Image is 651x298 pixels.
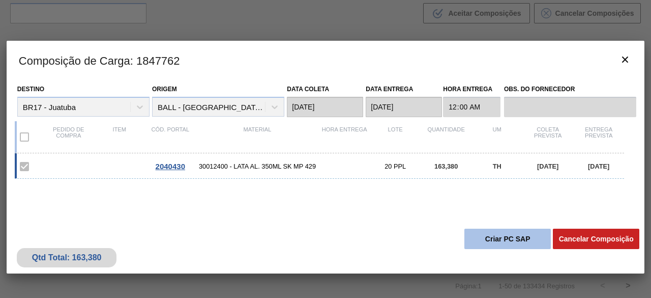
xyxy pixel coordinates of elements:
[493,162,501,170] span: TH
[319,126,370,148] div: Hora Entrega
[94,126,145,148] div: Item
[522,126,573,148] div: Coleta Prevista
[145,126,196,148] div: Cód. Portal
[7,41,644,79] h3: Composição de Carga : 1847762
[152,86,177,93] label: Origem
[196,126,319,148] div: Material
[43,126,94,148] div: Pedido de compra
[588,162,609,170] span: [DATE]
[464,229,551,249] button: Criar PC SAP
[366,86,413,93] label: Data entrega
[504,82,636,97] label: Obs. do Fornecedor
[471,126,522,148] div: UM
[156,162,185,171] span: 2040430
[370,126,421,148] div: Lote
[553,229,639,249] button: Cancelar Composição
[573,126,624,148] div: Entrega Prevista
[443,82,500,97] label: Hora Entrega
[366,97,442,117] input: dd/mm/yyyy
[434,162,458,170] span: 163,380
[196,162,319,170] span: 30012400 - LATA AL. 350ML SK MP 429
[421,126,471,148] div: Quantidade
[24,253,109,262] div: Qtd Total: 163,380
[370,162,421,170] div: 20 PPL
[287,86,329,93] label: Data coleta
[287,97,363,117] input: dd/mm/yyyy
[145,162,196,171] div: Ir para o Pedido
[17,86,44,93] label: Destino
[537,162,558,170] span: [DATE]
